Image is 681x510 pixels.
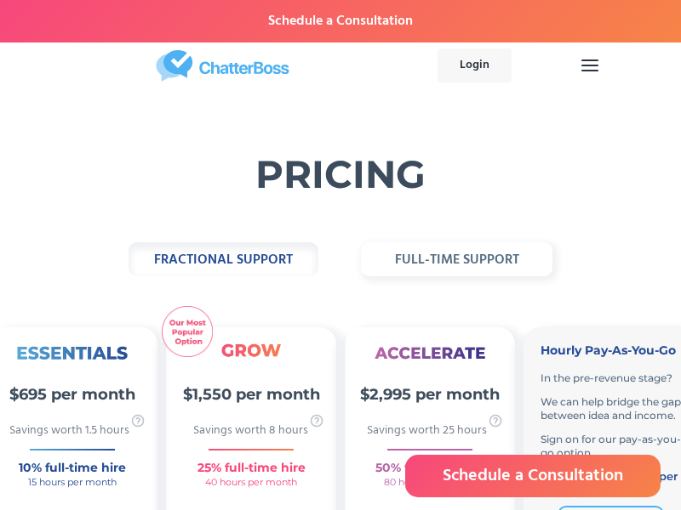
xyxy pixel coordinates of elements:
p: We can help bridge the gap between idea and income. [541,395,681,422]
div: menu [566,37,614,93]
p: Savings worth 1.5 hours [9,423,132,440]
a: Schedule a Consultation [405,455,661,497]
h4: 80 hours per month [345,476,515,489]
p: Savings worth 8 hours [193,423,311,440]
a: home [54,50,391,82]
h2: $1,550 per month [166,382,336,406]
p: Savings worth 25 hours [367,423,489,440]
h3: Hourly Pay-As-You-Go [541,340,681,360]
h4: 40 hours per month [166,476,336,489]
h2: $2,995 per month [345,382,515,406]
a: Login [438,48,512,82]
strong: full-time support [395,249,519,271]
strong: fractional support [154,249,293,271]
p: Sign on for our pay-as-you-go option [541,433,681,460]
h3: 50% full-time hire [345,459,515,476]
h3: 25% full-time hire [166,459,336,476]
p: In the pre-revenue stage? [541,371,681,385]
